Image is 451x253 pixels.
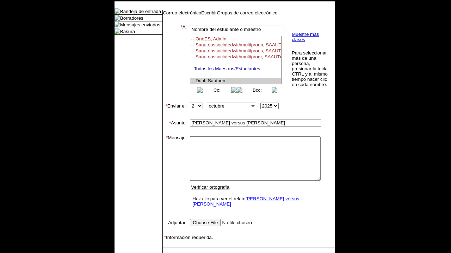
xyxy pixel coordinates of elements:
[237,87,242,93] img: button_left.png
[190,66,281,72] option: - Todos los Maestros/Estudiantes
[163,235,335,240] td: Información requerida.
[163,128,170,135] img: spacer.gif
[120,29,135,34] a: Basura
[201,10,217,15] a: Escribir
[163,240,170,247] img: spacer.gif
[187,58,189,61] img: spacer.gif
[190,78,281,84] option: -- Dual, Sautoen
[115,22,120,27] img: folder_icon.gif
[120,22,160,27] a: Mensajes enviados
[192,196,299,207] a: [PERSON_NAME] versus [PERSON_NAME]
[120,15,143,21] a: Borradores
[191,194,320,208] td: Haz clic para ver el relato
[163,210,170,218] img: spacer.gif
[163,228,170,235] img: spacer.gif
[291,50,329,87] td: Para seleccionar más de una persona, presionar la tecla CTRL y al mismo tiempo hacer clic en cada...
[115,28,120,34] img: folder_icon.gif
[292,32,319,42] a: Muestre más clases
[217,10,278,15] a: Grupos de correo electrónico
[190,42,281,48] option: -- Saautoassociatedwithmultiproen, SAAUTOASSOCIATEDWITHMULTIPROGRAMEN
[163,135,187,210] td: Mensaje:
[163,101,187,111] td: Enviar el:
[253,87,262,93] a: Bcc:
[190,54,281,60] option: -- Saautoassociatedwithmultiprogr, SAAUTOASSOCIATEDWITHMULTIPROGRAMCLA
[115,8,120,14] img: folder_icon.gif
[214,87,221,93] a: Cc:
[272,87,277,93] img: button_right.png
[197,87,203,93] img: button_left.png
[163,24,187,94] td: A:
[231,87,237,93] img: button_right.png
[115,15,120,21] img: folder_icon.gif
[190,36,281,42] option: -- OneES, Admin
[163,111,170,118] img: spacer.gif
[191,184,229,190] a: Verificar ortografía
[163,218,187,228] td: Adjuntar:
[163,247,168,253] img: spacer.gif
[163,10,201,15] a: Correo electrónico
[190,48,281,54] option: -- Saautoassociatedwithmultiproes, SAAUTOASSOCIATEDWITHMULTIPROGRAMES
[163,118,187,128] td: Asunto:
[120,9,161,14] a: Bandeja de entrada
[163,94,170,101] img: spacer.gif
